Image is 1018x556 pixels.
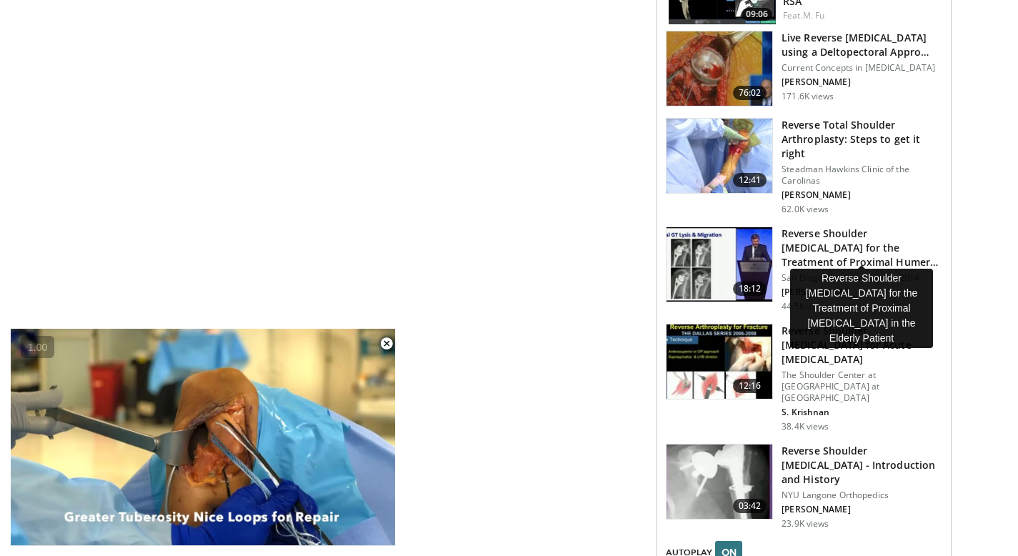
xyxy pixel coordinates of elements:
img: 326034_0000_1.png.150x105_q85_crop-smart_upscale.jpg [667,119,772,193]
div: Reverse Shoulder [MEDICAL_DATA] for the Treatment of Proximal [MEDICAL_DATA] in the Elderly Patient [790,269,933,348]
p: NYU Langone Orthopedics [782,490,942,501]
a: 12:16 Reverse Shoulder [MEDICAL_DATA] for Acute [MEDICAL_DATA] The Shoulder Center at [GEOGRAPHIC... [666,324,942,432]
p: Steadman Hawkins Clinic of the Carolinas [782,164,942,187]
span: 03:42 [733,499,767,513]
p: San Diego Shoulder Institute 2014 [782,272,942,284]
a: 12:41 Reverse Total Shoulder Arthroplasty: Steps to get it right Steadman Hawkins Clinic of the C... [666,118,942,215]
img: Q2xRg7exoPLTwO8X4xMDoxOjA4MTsiGN.150x105_q85_crop-smart_upscale.jpg [667,227,772,302]
span: 12:16 [733,379,767,393]
a: 76:02 Live Reverse [MEDICAL_DATA] using a Deltopectoral Appro… Current Concepts in [MEDICAL_DATA]... [666,31,942,106]
p: [PERSON_NAME] [782,287,942,298]
p: 23.9K views [782,518,829,530]
p: S. Krishnan [782,407,942,418]
img: zucker_4.png.150x105_q85_crop-smart_upscale.jpg [667,445,772,519]
span: 76:02 [733,86,767,100]
p: 62.0K views [782,204,829,215]
video-js: Video Player [10,329,396,546]
a: M. Fu [803,9,825,21]
h3: Reverse Total Shoulder Arthroplasty: Steps to get it right [782,118,942,161]
span: 18:12 [733,282,767,296]
button: Close [372,329,401,359]
p: Current Concepts in [MEDICAL_DATA] [782,62,942,74]
p: 38.4K views [782,421,829,432]
span: 09:06 [742,8,772,21]
h3: Reverse Shoulder [MEDICAL_DATA] for the Treatment of Proximal Humeral … [782,227,942,269]
h3: Live Reverse [MEDICAL_DATA] using a Deltopectoral Appro… [782,31,942,59]
span: 12:41 [733,173,767,187]
p: [PERSON_NAME] [782,189,942,201]
p: [PERSON_NAME] [782,76,942,88]
a: 18:12 Reverse Shoulder [MEDICAL_DATA] for the Treatment of Proximal Humeral … San Diego Shoulder ... [666,227,942,312]
h3: Reverse Shoulder [MEDICAL_DATA] for Acute [MEDICAL_DATA] [782,324,942,367]
img: 684033_3.png.150x105_q85_crop-smart_upscale.jpg [667,31,772,106]
div: Feat. [783,9,939,22]
h3: Reverse Shoulder [MEDICAL_DATA] - Introduction and History [782,444,942,487]
p: 44.5K views [782,301,829,312]
p: [PERSON_NAME] [782,504,942,515]
p: The Shoulder Center at [GEOGRAPHIC_DATA] at [GEOGRAPHIC_DATA] [782,369,942,404]
img: butch_reverse_arthroplasty_3.png.150x105_q85_crop-smart_upscale.jpg [667,324,772,399]
a: 03:42 Reverse Shoulder [MEDICAL_DATA] - Introduction and History NYU Langone Orthopedics [PERSON_... [666,444,942,530]
p: 171.6K views [782,91,834,102]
